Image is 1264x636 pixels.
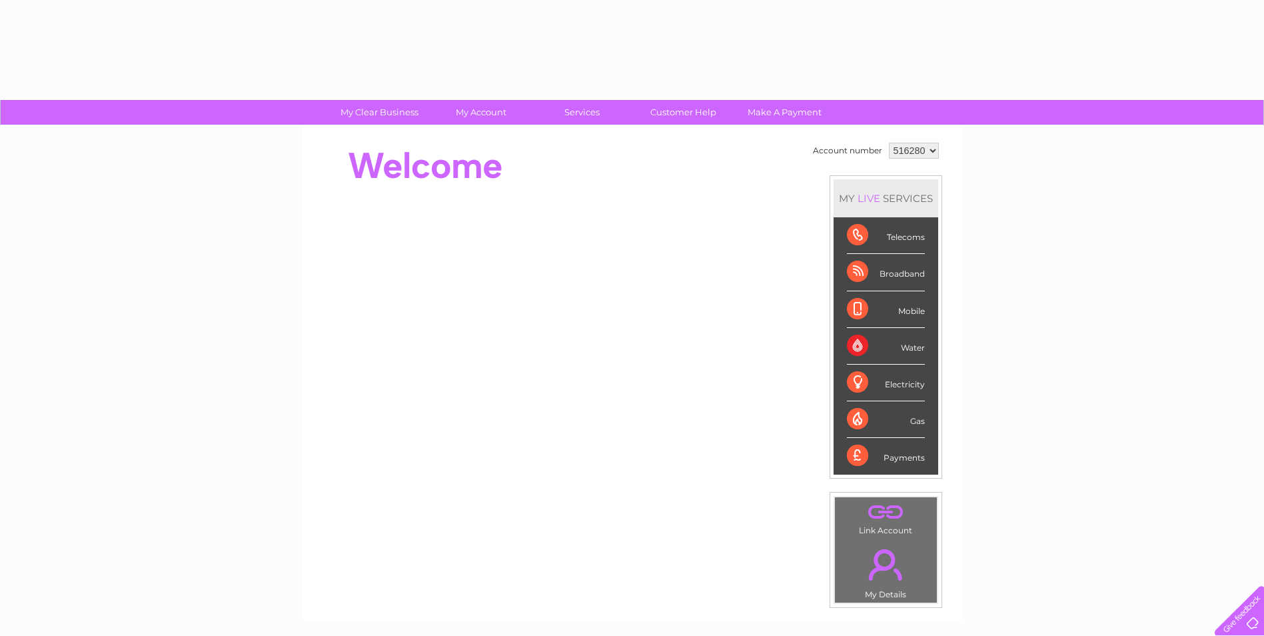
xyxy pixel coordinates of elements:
div: Telecoms [847,217,925,254]
a: . [838,501,934,524]
div: Payments [847,438,925,474]
td: Account number [810,139,886,162]
div: Electricity [847,365,925,401]
a: My Clear Business [324,100,434,125]
div: Water [847,328,925,365]
td: Link Account [834,497,938,539]
a: My Account [426,100,536,125]
div: MY SERVICES [834,179,938,217]
a: Services [527,100,637,125]
div: LIVE [855,192,883,205]
td: My Details [834,538,938,603]
a: Customer Help [628,100,738,125]
div: Gas [847,401,925,438]
div: Mobile [847,291,925,328]
a: Make A Payment [730,100,840,125]
a: . [838,541,934,588]
div: Broadband [847,254,925,291]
